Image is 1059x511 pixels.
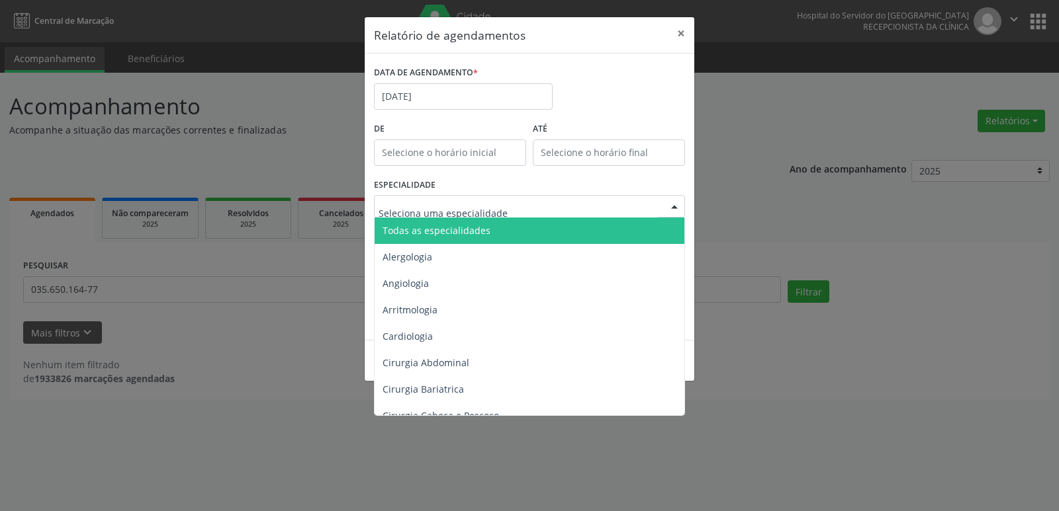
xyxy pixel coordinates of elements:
[383,277,429,290] span: Angiologia
[668,17,694,50] button: Close
[383,356,469,369] span: Cirurgia Abdominal
[374,26,526,44] h5: Relatório de agendamentos
[374,175,436,196] label: ESPECIALIDADE
[379,200,658,226] input: Seleciona uma especialidade
[533,139,685,166] input: Selecione o horário final
[383,330,433,342] span: Cardiologia
[383,303,437,316] span: Arritmologia
[374,119,526,139] label: De
[383,224,490,237] span: Todas as especialidades
[374,63,478,83] label: DATA DE AGENDAMENTO
[383,409,499,422] span: Cirurgia Cabeça e Pescoço
[374,139,526,166] input: Selecione o horário inicial
[374,83,553,110] input: Selecione uma data ou intervalo
[383,251,432,263] span: Alergologia
[383,383,464,395] span: Cirurgia Bariatrica
[533,119,685,139] label: ATÉ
